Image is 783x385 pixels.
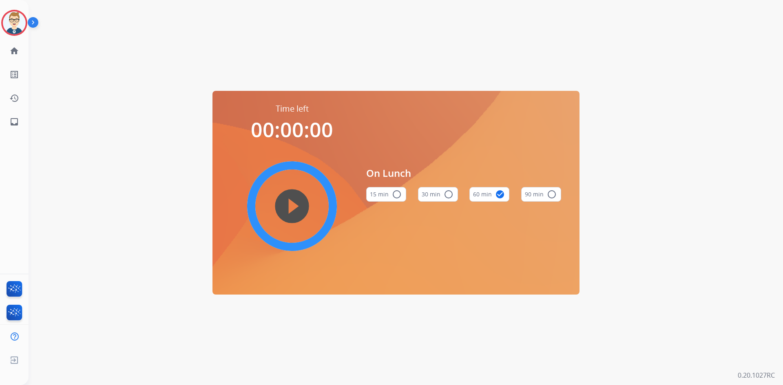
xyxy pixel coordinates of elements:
mat-icon: check_circle [495,189,505,199]
button: 90 min [521,187,561,202]
mat-icon: radio_button_unchecked [547,189,557,199]
button: 60 min [469,187,509,202]
img: avatar [3,11,26,34]
mat-icon: radio_button_unchecked [444,189,453,199]
button: 30 min [418,187,458,202]
span: On Lunch [366,166,561,180]
mat-icon: history [9,93,19,103]
span: 00:00:00 [251,116,333,143]
mat-icon: radio_button_unchecked [392,189,402,199]
button: 15 min [366,187,406,202]
span: Time left [276,103,309,114]
mat-icon: play_circle_filled [287,201,297,211]
mat-icon: home [9,46,19,56]
p: 0.20.1027RC [738,370,775,380]
mat-icon: inbox [9,117,19,127]
mat-icon: list_alt [9,70,19,79]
